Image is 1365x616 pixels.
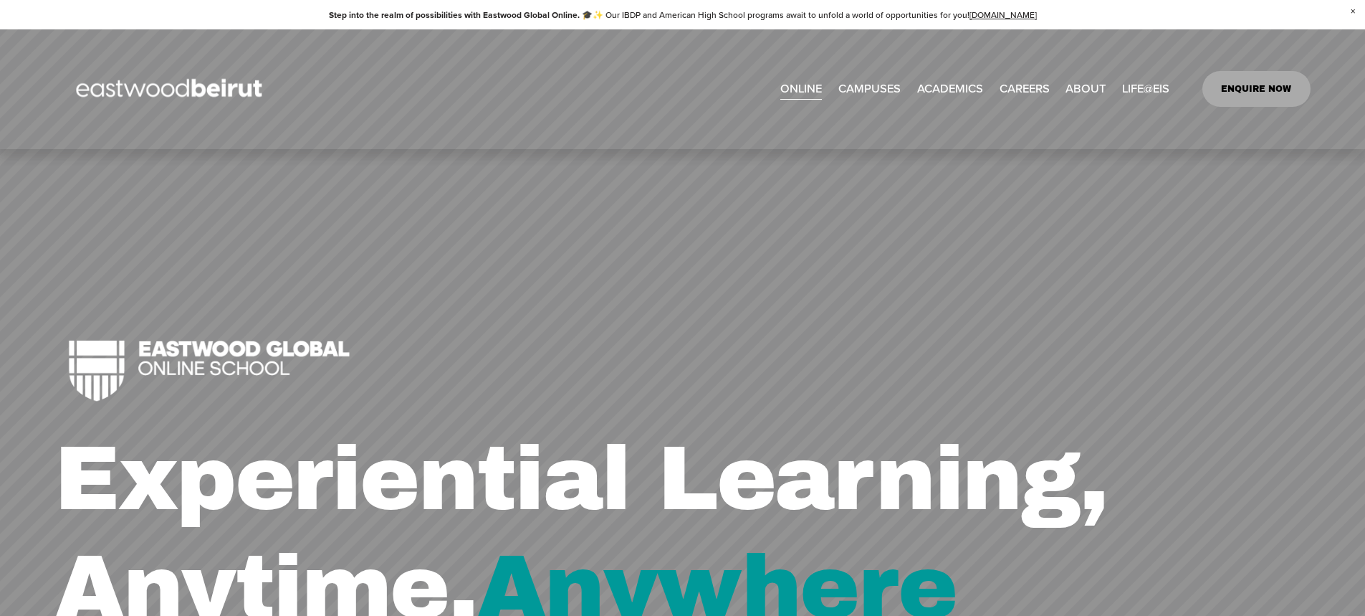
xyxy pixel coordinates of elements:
[780,77,822,101] a: ONLINE
[1065,78,1106,100] span: ABOUT
[54,52,288,125] img: EastwoodIS Global Site
[917,78,983,100] span: ACADEMICS
[838,77,901,101] a: folder dropdown
[1202,71,1311,107] a: ENQUIRE NOW
[1122,77,1169,101] a: folder dropdown
[1122,78,1169,100] span: LIFE@EIS
[969,9,1037,21] a: [DOMAIN_NAME]
[917,77,983,101] a: folder dropdown
[1065,77,1106,101] a: folder dropdown
[1000,77,1050,101] a: CAREERS
[838,78,901,100] span: CAMPUSES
